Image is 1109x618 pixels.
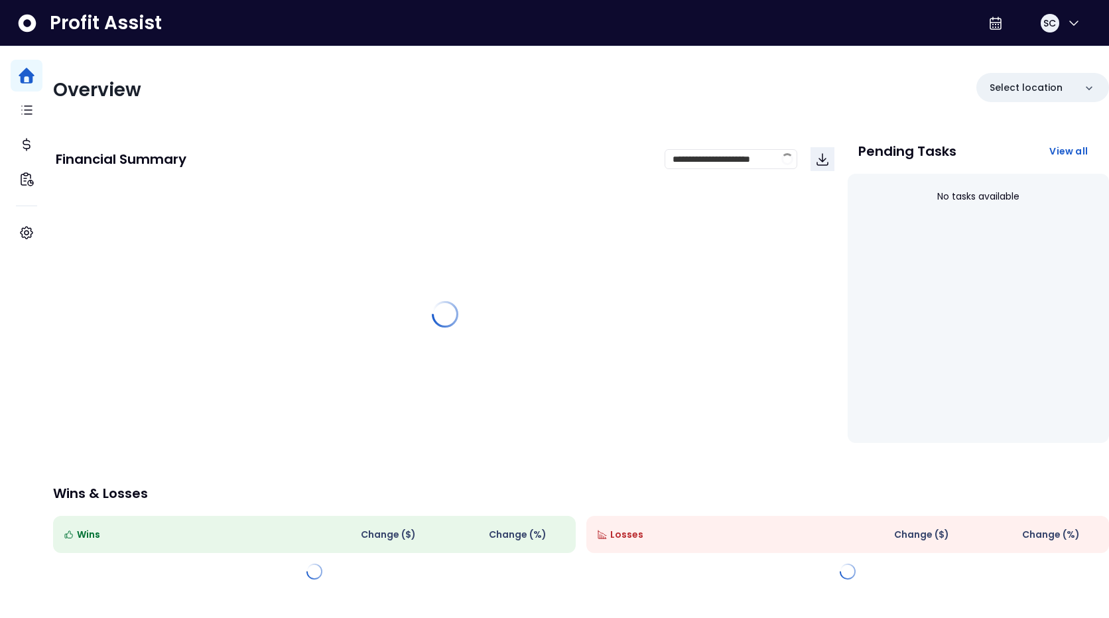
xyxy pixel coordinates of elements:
span: View all [1049,145,1088,158]
span: Change (%) [489,528,547,542]
span: Change (%) [1022,528,1080,542]
span: Change ( $ ) [894,528,949,542]
span: Profit Assist [50,11,162,35]
p: Wins & Losses [53,487,1109,500]
div: No tasks available [858,179,1098,214]
button: View all [1039,139,1098,163]
span: Overview [53,77,141,103]
p: Pending Tasks [858,145,956,158]
span: Wins [77,528,100,542]
span: Change ( $ ) [361,528,416,542]
span: SC [1043,17,1056,30]
p: Select location [990,81,1063,95]
span: Losses [610,528,643,542]
p: Financial Summary [56,153,186,166]
button: Download [811,147,834,171]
